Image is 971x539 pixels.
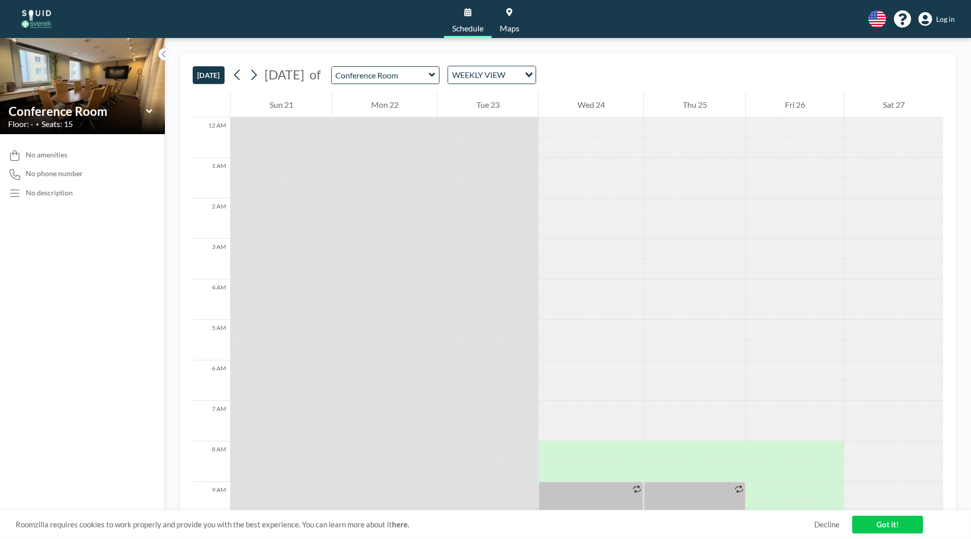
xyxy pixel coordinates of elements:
div: 9 AM [193,482,230,522]
span: Roomzilla requires cookies to work properly and provide you with the best experience. You can lea... [16,520,814,529]
a: here. [392,520,409,529]
div: 4 AM [193,279,230,320]
input: Conference Room [9,104,146,118]
div: No description [26,188,73,197]
a: Got it! [852,516,923,533]
span: Seats: 15 [41,119,73,129]
div: Search for option [448,66,536,84]
span: Maps [500,24,519,32]
div: 3 AM [193,239,230,279]
span: No amenities [26,150,67,159]
div: 7 AM [193,401,230,441]
div: Thu 25 [644,92,745,117]
div: 6 AM [193,360,230,401]
input: Conference Room [332,67,429,84]
span: [DATE] [264,67,304,82]
div: 1 AM [193,158,230,198]
span: Floor: - [8,119,33,129]
div: Sun 21 [231,92,332,117]
div: Fri 26 [746,92,844,117]
input: Search for option [508,68,519,81]
a: Decline [814,520,840,529]
span: No phone number [26,169,83,178]
span: of [310,67,321,82]
span: Schedule [452,24,483,32]
div: 12 AM [193,117,230,158]
img: organization-logo [16,9,57,29]
div: Sat 27 [844,92,943,117]
div: 5 AM [193,320,230,360]
div: Tue 23 [437,92,538,117]
span: Log in [936,15,955,24]
div: Wed 24 [539,92,643,117]
button: [DATE] [193,66,225,84]
div: 8 AM [193,441,230,482]
span: WEEKLY VIEW [450,68,507,81]
div: 2 AM [193,198,230,239]
a: Log in [918,12,955,26]
span: • [36,121,39,128]
div: Mon 22 [332,92,437,117]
